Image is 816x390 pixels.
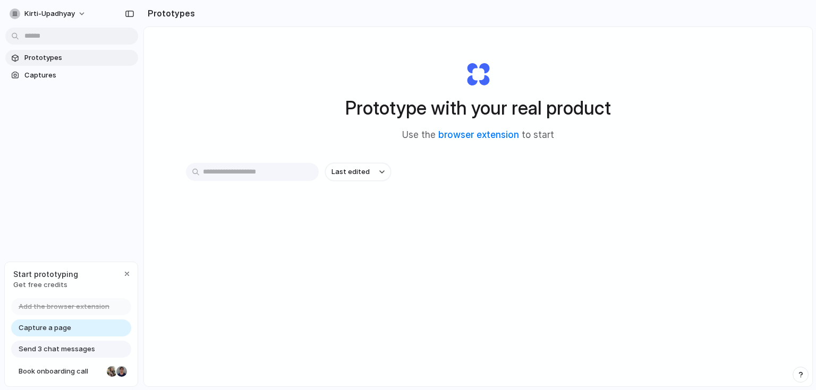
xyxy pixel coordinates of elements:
button: kirti-upadhyay [5,5,91,22]
a: browser extension [438,129,519,140]
span: Use the to start [402,128,554,142]
a: Prototypes [5,50,138,66]
span: Book onboarding call [19,366,103,377]
span: Start prototyping [13,268,78,280]
div: Nicole Kubica [106,365,118,378]
span: Add the browser extension [19,301,109,312]
h2: Prototypes [143,7,195,20]
span: Captures [24,70,134,81]
a: Book onboarding call [11,363,131,380]
h1: Prototype with your real product [345,94,611,122]
span: Prototypes [24,53,134,63]
div: Christian Iacullo [115,365,128,378]
span: Capture a page [19,323,71,333]
button: Last edited [325,163,391,181]
span: Get free credits [13,280,78,290]
span: Last edited [331,167,370,177]
span: Send 3 chat messages [19,344,95,354]
span: kirti-upadhyay [24,8,75,19]
a: Captures [5,67,138,83]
